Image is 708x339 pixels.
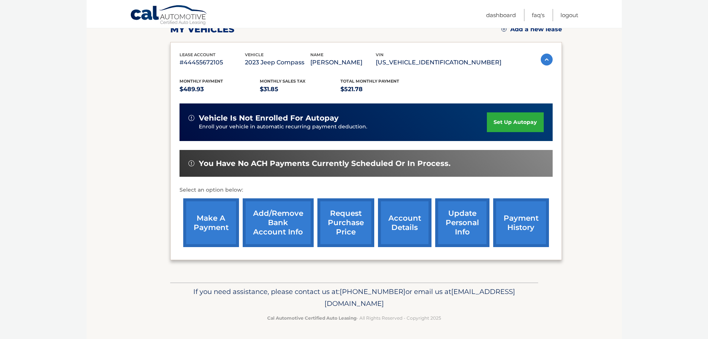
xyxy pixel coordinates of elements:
p: $31.85 [260,84,340,95]
a: Dashboard [486,9,516,21]
span: [PHONE_NUMBER] [340,287,405,296]
p: $489.93 [180,84,260,95]
p: #44455672105 [180,57,245,68]
a: Add/Remove bank account info [243,198,314,247]
h2: my vehicles [170,24,235,35]
a: payment history [493,198,549,247]
span: lease account [180,52,216,57]
a: FAQ's [532,9,544,21]
p: - All Rights Reserved - Copyright 2025 [175,314,533,322]
a: request purchase price [317,198,374,247]
a: update personal info [435,198,489,247]
p: $521.78 [340,84,421,95]
span: [EMAIL_ADDRESS][DOMAIN_NAME] [324,287,515,308]
span: Monthly sales Tax [260,79,305,84]
span: vin [376,52,384,57]
p: 2023 Jeep Compass [245,57,310,68]
img: alert-white.svg [188,115,194,121]
p: Enroll your vehicle in automatic recurring payment deduction. [199,123,487,131]
a: Add a new lease [501,26,562,33]
a: Logout [560,9,578,21]
p: If you need assistance, please contact us at: or email us at [175,286,533,310]
span: You have no ACH payments currently scheduled or in process. [199,159,450,168]
span: vehicle is not enrolled for autopay [199,113,339,123]
span: name [310,52,323,57]
p: [PERSON_NAME] [310,57,376,68]
a: set up autopay [487,112,543,132]
p: Select an option below: [180,186,553,195]
span: vehicle [245,52,264,57]
img: accordion-active.svg [541,54,553,65]
span: Total Monthly Payment [340,79,399,84]
strong: Cal Automotive Certified Auto Leasing [267,315,356,321]
a: make a payment [183,198,239,247]
img: alert-white.svg [188,160,194,166]
span: Monthly Payment [180,79,223,84]
img: add.svg [501,26,507,32]
p: [US_VEHICLE_IDENTIFICATION_NUMBER] [376,57,501,68]
a: Cal Automotive [130,5,208,26]
a: account details [378,198,431,247]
